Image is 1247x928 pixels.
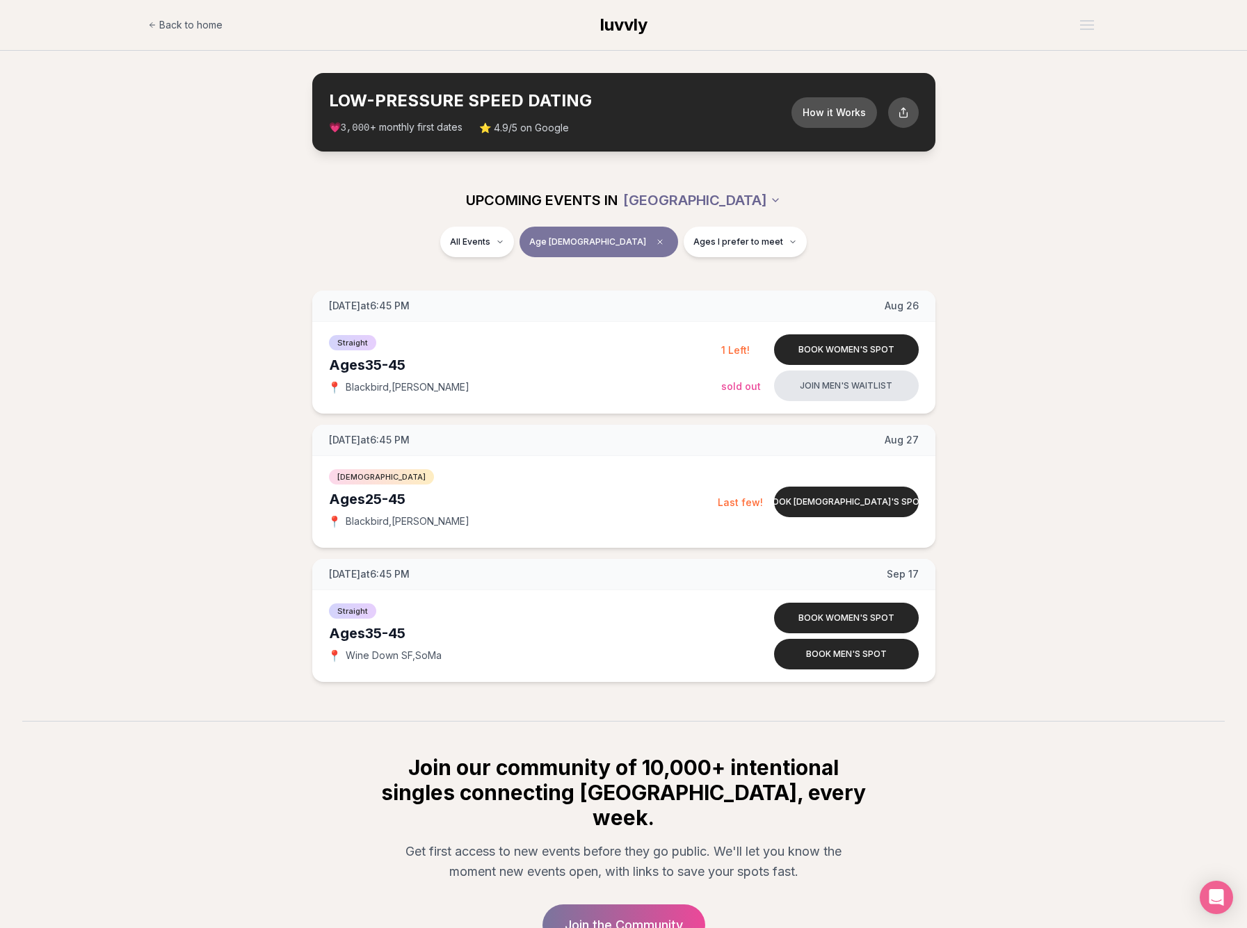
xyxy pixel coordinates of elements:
span: 1 Left! [721,344,750,356]
span: Last few! [718,496,763,508]
span: ⭐ 4.9/5 on Google [479,121,569,135]
span: [DEMOGRAPHIC_DATA] [329,469,434,485]
div: Ages 25-45 [329,489,718,509]
span: [DATE] at 6:45 PM [329,299,410,313]
span: Blackbird , [PERSON_NAME] [346,380,469,394]
span: 3,000 [341,122,370,133]
p: Get first access to new events before they go public. We'll let you know the moment new events op... [390,841,858,882]
div: Ages 35-45 [329,355,721,375]
span: 📍 [329,382,340,393]
span: All Events [450,236,490,247]
span: Aug 26 [885,299,919,313]
button: Book men's spot [774,639,919,669]
span: 📍 [329,650,340,661]
div: Open Intercom Messenger [1200,881,1233,914]
span: luvvly [600,15,647,35]
span: Ages I prefer to meet [693,236,783,247]
span: [DATE] at 6:45 PM [329,433,410,447]
a: luvvly [600,14,647,36]
span: Straight [329,603,376,619]
button: Ages I prefer to meet [684,227,807,257]
div: Ages 35-45 [329,624,721,643]
span: Sep 17 [887,567,919,581]
h2: LOW-PRESSURE SPEED DATING [329,90,791,112]
span: UPCOMING EVENTS IN [466,190,618,210]
button: Open menu [1075,15,1100,35]
button: [GEOGRAPHIC_DATA] [623,185,781,215]
span: Age [DEMOGRAPHIC_DATA] [529,236,646,247]
span: Clear age [652,234,668,250]
span: Blackbird , [PERSON_NAME] [346,514,469,528]
span: 💗 + monthly first dates [329,120,462,135]
span: Straight [329,335,376,350]
h2: Join our community of 10,000+ intentional singles connecting [GEOGRAPHIC_DATA], every week. [379,755,869,830]
button: Book [DEMOGRAPHIC_DATA]'s spot [774,487,919,517]
button: Book women's spot [774,603,919,633]
button: All Events [440,227,514,257]
button: How it Works [791,97,877,128]
button: Book women's spot [774,334,919,365]
button: Age [DEMOGRAPHIC_DATA]Clear age [520,227,678,257]
span: Aug 27 [885,433,919,447]
span: Back to home [159,18,223,32]
span: Sold Out [721,380,761,392]
button: Join men's waitlist [774,371,919,401]
span: Wine Down SF , SoMa [346,649,442,662]
span: [DATE] at 6:45 PM [329,567,410,581]
span: 📍 [329,516,340,527]
a: Back to home [148,11,223,39]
